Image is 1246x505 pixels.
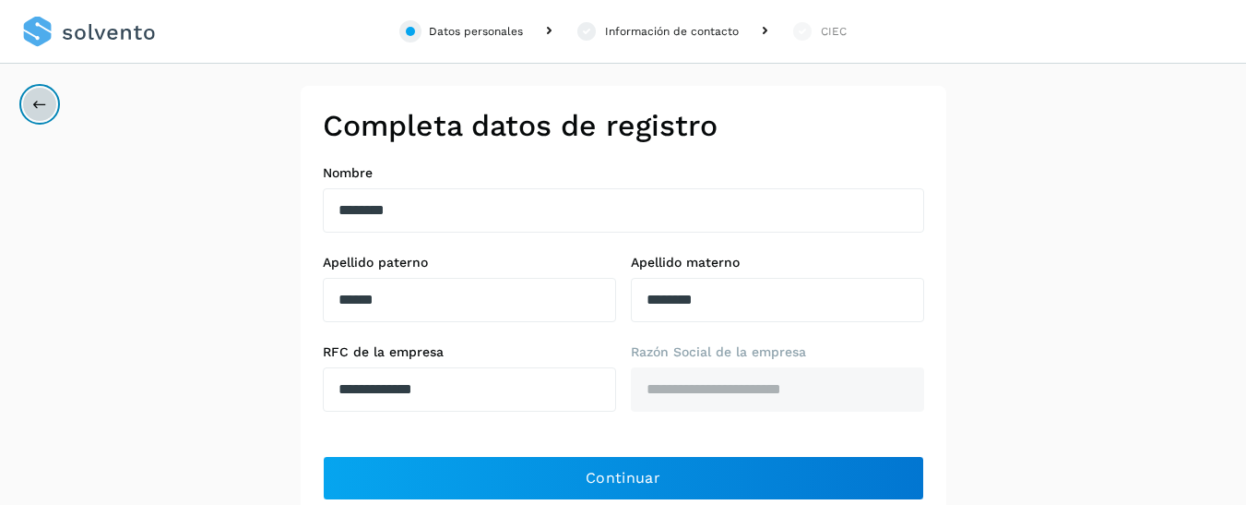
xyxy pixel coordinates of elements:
[631,344,924,360] label: Razón Social de la empresa
[631,255,924,271] label: Apellido materno
[323,255,616,271] label: Apellido paterno
[605,23,739,40] div: Información de contacto
[323,165,924,181] label: Nombre
[323,456,924,500] button: Continuar
[429,23,523,40] div: Datos personales
[323,344,616,360] label: RFC de la empresa
[323,108,924,143] h2: Completa datos de registro
[821,23,847,40] div: CIEC
[586,468,660,488] span: Continuar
